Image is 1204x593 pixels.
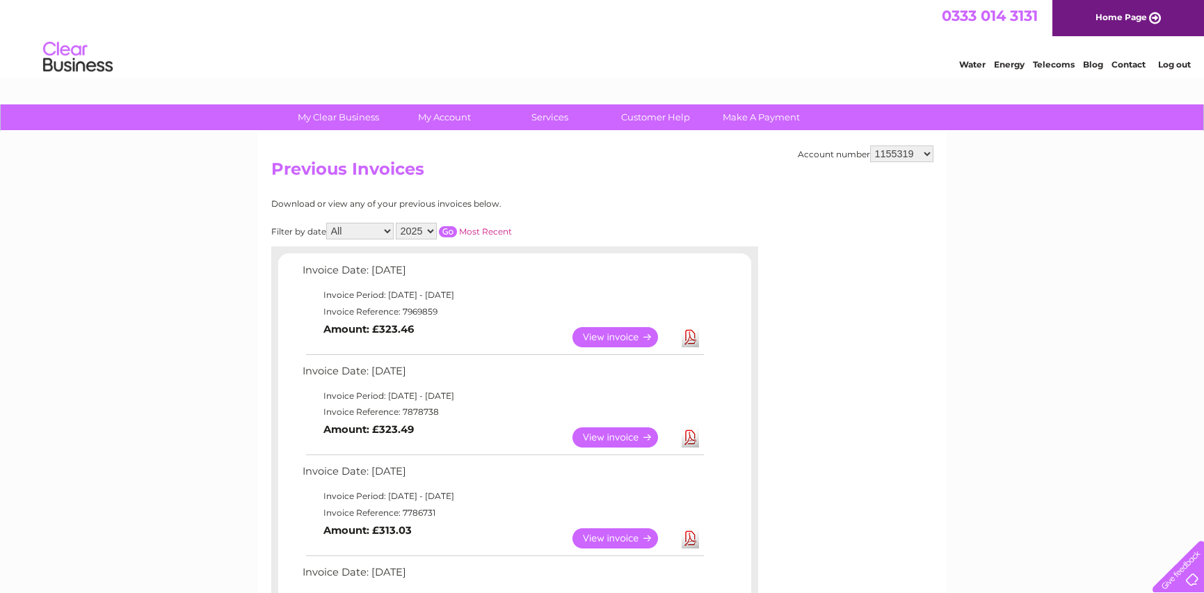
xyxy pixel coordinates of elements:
td: Invoice Period: [DATE] - [DATE] [299,287,706,303]
td: Invoice Date: [DATE] [299,563,706,589]
a: My Clear Business [281,104,396,130]
b: Amount: £323.49 [323,423,414,436]
td: Invoice Date: [DATE] [299,462,706,488]
a: Blog [1083,59,1103,70]
a: Make A Payment [704,104,819,130]
a: View [572,528,675,548]
div: Filter by date [271,223,636,239]
div: Download or view any of your previous invoices below. [271,199,636,209]
td: Invoice Reference: 7878738 [299,404,706,420]
td: Invoice Reference: 7969859 [299,303,706,320]
td: Invoice Reference: 7786731 [299,505,706,521]
td: Invoice Date: [DATE] [299,261,706,287]
b: Amount: £313.03 [323,524,412,537]
a: Services [492,104,607,130]
td: Invoice Date: [DATE] [299,362,706,388]
a: Most Recent [459,226,512,237]
a: Water [959,59,986,70]
div: Clear Business is a trading name of Verastar Limited (registered in [GEOGRAPHIC_DATA] No. 3667643... [274,8,931,68]
a: Customer Help [598,104,713,130]
td: Invoice Period: [DATE] - [DATE] [299,488,706,505]
div: Account number [798,145,933,162]
a: Download [682,528,699,548]
b: Amount: £323.46 [323,323,414,335]
a: Download [682,327,699,347]
a: My Account [387,104,501,130]
a: Energy [994,59,1025,70]
td: Invoice Period: [DATE] - [DATE] [299,388,706,404]
a: Download [682,427,699,448]
a: Contact [1111,59,1146,70]
a: 0333 014 3131 [942,7,1038,24]
a: Telecoms [1033,59,1075,70]
a: Log out [1158,59,1191,70]
h2: Previous Invoices [271,159,933,186]
a: View [572,327,675,347]
a: View [572,427,675,448]
img: logo.png [42,36,113,79]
